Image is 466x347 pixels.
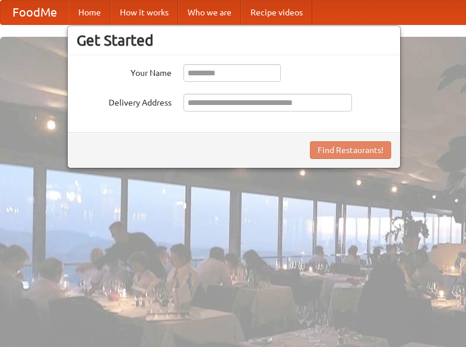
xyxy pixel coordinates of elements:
[178,1,241,24] a: Who we are
[77,94,172,109] label: Delivery Address
[69,1,110,24] a: Home
[310,141,391,159] button: Find Restaurants!
[241,1,312,24] a: Recipe videos
[77,31,391,49] h3: Get Started
[77,64,172,79] label: Your Name
[110,1,178,24] a: How it works
[1,1,69,24] a: FoodMe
